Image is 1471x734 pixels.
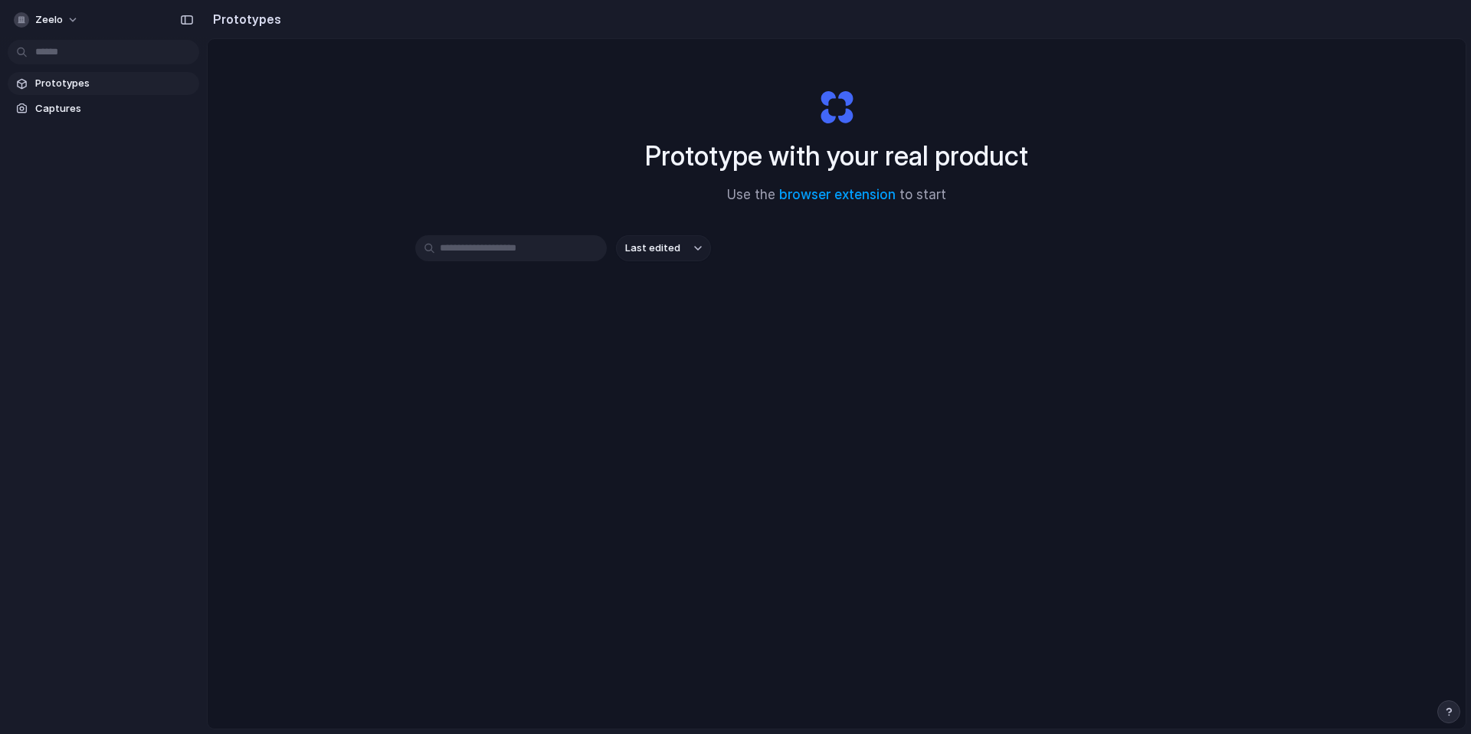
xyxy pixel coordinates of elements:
a: Captures [8,97,199,120]
span: Last edited [625,241,680,256]
h2: Prototypes [207,10,281,28]
span: Zeelo [35,12,63,28]
span: Captures [35,101,193,116]
span: Prototypes [35,76,193,91]
a: browser extension [779,187,896,202]
span: Use the to start [727,185,946,205]
button: Zeelo [8,8,87,32]
h1: Prototype with your real product [645,136,1028,176]
button: Last edited [616,235,711,261]
a: Prototypes [8,72,199,95]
